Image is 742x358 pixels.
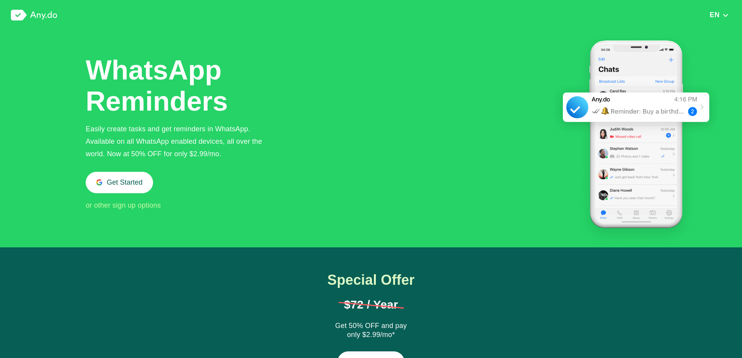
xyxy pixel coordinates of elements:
span: EN [710,11,720,19]
button: Get Started [86,172,153,193]
h1: WhatsApp Reminders [86,55,230,117]
button: EN [707,11,731,19]
div: Get 50% OFF and pay only $2.99/mo* [332,321,410,340]
img: logo [11,10,57,21]
img: WhatsApp Tasks & Reminders [552,30,720,247]
h1: $72 / Year [338,299,404,310]
div: Easily create tasks and get reminders in WhatsApp. Available on all WhatsApp enabled devices, all... [86,123,275,160]
h1: Special Offer [310,272,432,288]
span: or other sign up options [86,201,161,209]
img: down [722,12,729,18]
